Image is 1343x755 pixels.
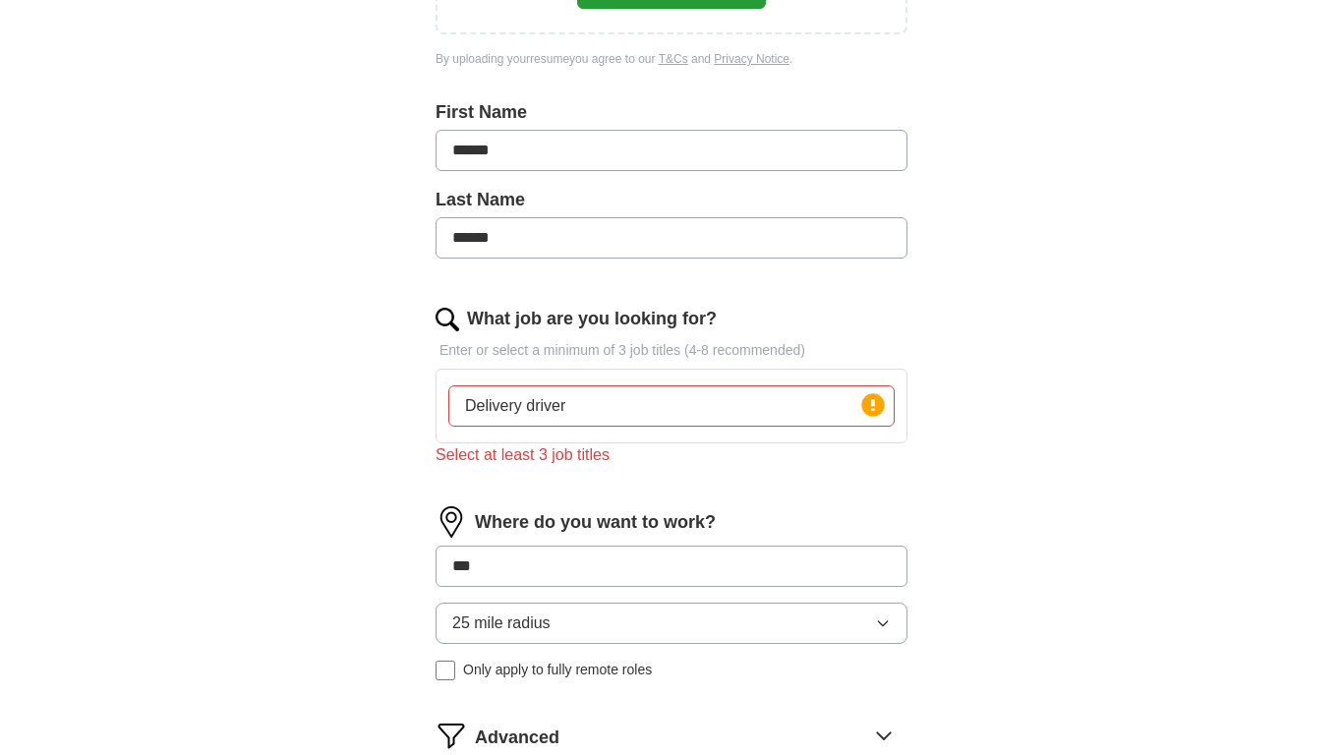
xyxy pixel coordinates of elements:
label: First Name [436,99,907,126]
button: 25 mile radius [436,603,907,644]
label: What job are you looking for? [467,306,717,332]
a: T&Cs [659,52,688,66]
span: 25 mile radius [452,611,551,635]
input: Type a job title and press enter [448,385,895,427]
label: Last Name [436,187,907,213]
span: Advanced [475,725,559,751]
img: search.png [436,308,459,331]
label: Where do you want to work? [475,509,716,536]
img: filter [436,720,467,751]
p: Enter or select a minimum of 3 job titles (4-8 recommended) [436,340,907,361]
span: Only apply to fully remote roles [463,660,652,680]
div: Select at least 3 job titles [436,443,907,467]
a: Privacy Notice [714,52,789,66]
div: By uploading your resume you agree to our and . [436,50,907,68]
input: Only apply to fully remote roles [436,661,455,680]
img: location.png [436,506,467,538]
